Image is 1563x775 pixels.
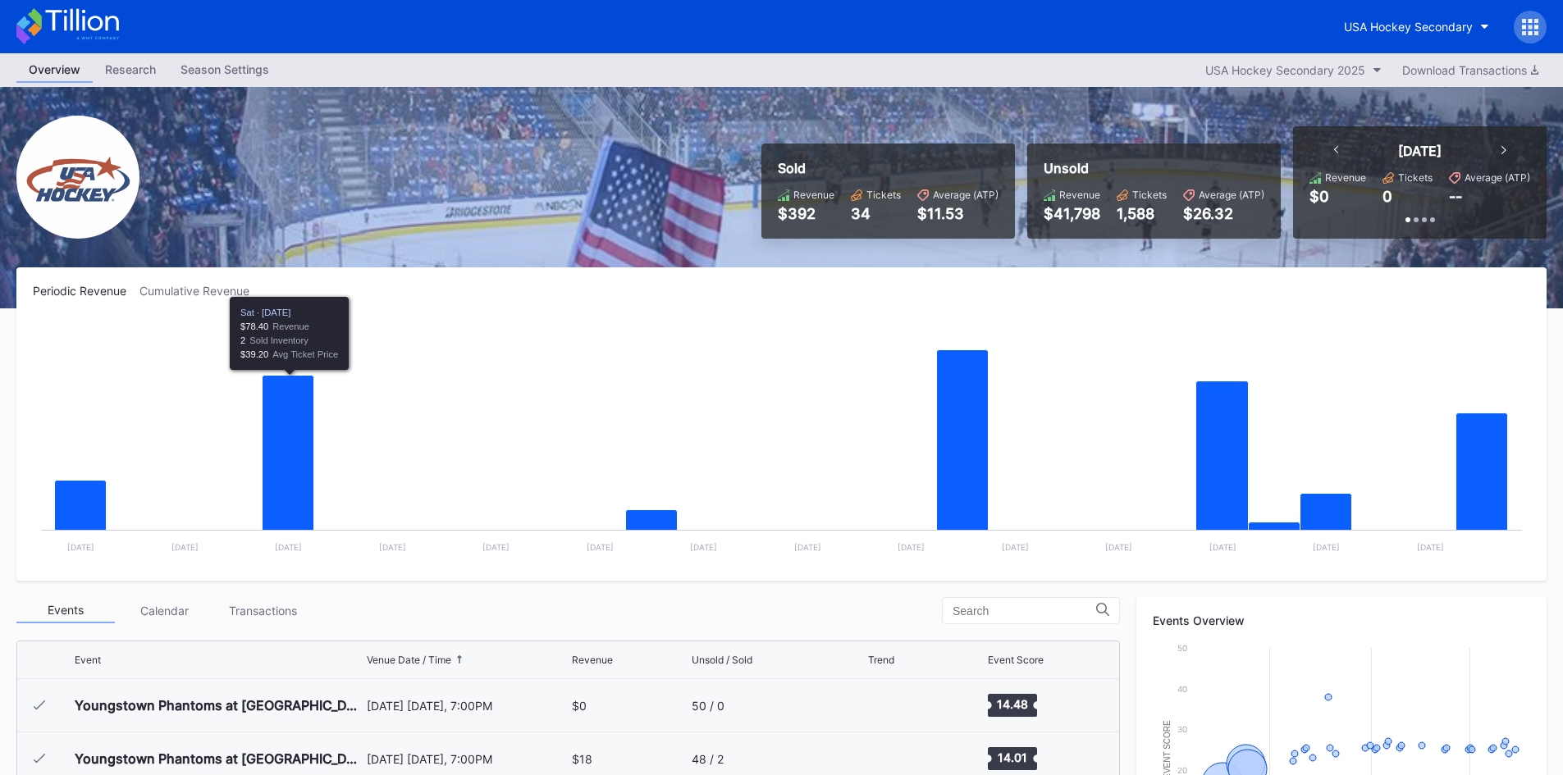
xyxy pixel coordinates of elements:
[1417,542,1444,552] text: [DATE]
[1117,205,1167,222] div: 1,588
[898,542,925,552] text: [DATE]
[75,654,101,666] div: Event
[1177,765,1187,775] text: 20
[572,752,592,766] div: $18
[1398,171,1433,184] div: Tickets
[1332,11,1501,42] button: USA Hockey Secondary
[367,752,569,766] div: [DATE] [DATE], 7:00PM
[1309,188,1329,205] div: $0
[16,598,115,623] div: Events
[868,685,917,726] svg: Chart title
[1177,684,1187,694] text: 40
[1044,205,1100,222] div: $41,798
[1132,189,1167,201] div: Tickets
[1402,63,1538,77] div: Download Transactions
[275,542,302,552] text: [DATE]
[93,57,168,83] a: Research
[1449,188,1462,205] div: --
[93,57,168,81] div: Research
[75,750,363,767] div: Youngstown Phantoms at [GEOGRAPHIC_DATA] Hockey NTDP U-18
[367,699,569,713] div: [DATE] [DATE], 7:00PM
[168,57,281,81] div: Season Settings
[1153,613,1530,627] div: Events Overview
[1325,171,1366,184] div: Revenue
[1382,188,1392,205] div: 0
[482,542,510,552] text: [DATE]
[933,189,999,201] div: Average (ATP)
[1197,59,1390,81] button: USA Hockey Secondary 2025
[139,284,263,298] div: Cumulative Revenue
[67,542,94,552] text: [DATE]
[692,699,724,713] div: 50 / 0
[692,654,752,666] div: Unsold / Sold
[572,654,613,666] div: Revenue
[1344,20,1473,34] div: USA Hockey Secondary
[866,189,901,201] div: Tickets
[168,57,281,83] a: Season Settings
[1044,160,1264,176] div: Unsold
[690,542,717,552] text: [DATE]
[1394,59,1547,81] button: Download Transactions
[998,750,1027,764] text: 14.01
[587,542,614,552] text: [DATE]
[692,752,724,766] div: 48 / 2
[997,697,1028,711] text: 14.48
[794,542,821,552] text: [DATE]
[572,699,587,713] div: $0
[917,205,999,222] div: $11.53
[1209,542,1236,552] text: [DATE]
[988,654,1044,666] div: Event Score
[33,318,1530,564] svg: Chart title
[1313,542,1340,552] text: [DATE]
[1398,143,1442,159] div: [DATE]
[868,654,894,666] div: Trend
[171,542,199,552] text: [DATE]
[793,189,834,201] div: Revenue
[1205,63,1365,77] div: USA Hockey Secondary 2025
[367,654,451,666] div: Venue Date / Time
[1465,171,1530,184] div: Average (ATP)
[379,542,406,552] text: [DATE]
[213,598,312,623] div: Transactions
[1002,542,1029,552] text: [DATE]
[953,604,1096,618] input: Search
[33,284,139,298] div: Periodic Revenue
[1105,542,1132,552] text: [DATE]
[115,598,213,623] div: Calendar
[851,205,901,222] div: 34
[778,205,834,222] div: $392
[778,160,999,176] div: Sold
[1177,643,1187,653] text: 50
[1183,205,1264,222] div: $26.32
[1177,724,1187,734] text: 30
[16,57,93,83] a: Overview
[75,697,363,713] div: Youngstown Phantoms at [GEOGRAPHIC_DATA] Hockey NTDP U-18
[1199,189,1264,201] div: Average (ATP)
[1059,189,1100,201] div: Revenue
[16,116,139,239] img: USA_Hockey_Secondary.png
